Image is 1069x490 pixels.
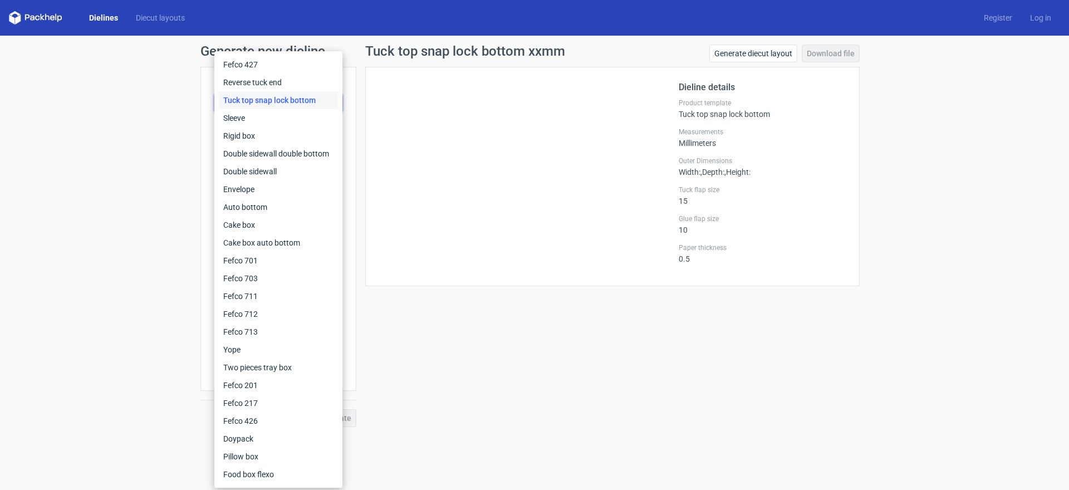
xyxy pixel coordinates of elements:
[219,359,338,376] div: Two pieces tray box
[219,109,338,127] div: Sleeve
[724,168,751,177] span: , Height :
[219,252,338,269] div: Fefco 701
[219,269,338,287] div: Fefco 703
[127,12,194,23] a: Diecut layouts
[679,243,846,252] label: Paper thickness
[679,214,846,223] label: Glue flap size
[219,127,338,145] div: Rigid box
[219,91,338,109] div: Tuck top snap lock bottom
[1021,12,1060,23] a: Log in
[679,99,846,119] div: Tuck top snap lock bottom
[219,448,338,465] div: Pillow box
[219,376,338,394] div: Fefco 201
[679,99,846,107] label: Product template
[679,185,846,194] label: Tuck flap size
[219,145,338,163] div: Double sidewall double bottom
[365,45,565,58] h1: Tuck top snap lock bottom xxmm
[219,430,338,448] div: Doypack
[219,163,338,180] div: Double sidewall
[219,323,338,341] div: Fefco 713
[700,168,724,177] span: , Depth :
[200,45,869,58] h1: Generate new dieline
[219,412,338,430] div: Fefco 426
[679,128,846,136] label: Measurements
[679,243,846,263] div: 0.5
[219,305,338,323] div: Fefco 712
[679,168,700,177] span: Width :
[679,81,846,94] h2: Dieline details
[219,234,338,252] div: Cake box auto bottom
[679,214,846,234] div: 10
[219,465,338,483] div: Food box flexo
[219,287,338,305] div: Fefco 711
[219,198,338,216] div: Auto bottom
[219,56,338,73] div: Fefco 427
[679,185,846,205] div: 15
[975,12,1021,23] a: Register
[80,12,127,23] a: Dielines
[709,45,797,62] a: Generate diecut layout
[219,216,338,234] div: Cake box
[219,341,338,359] div: Yope
[219,73,338,91] div: Reverse tuck end
[219,180,338,198] div: Envelope
[679,156,846,165] label: Outer Dimensions
[219,394,338,412] div: Fefco 217
[679,128,846,148] div: Millimeters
